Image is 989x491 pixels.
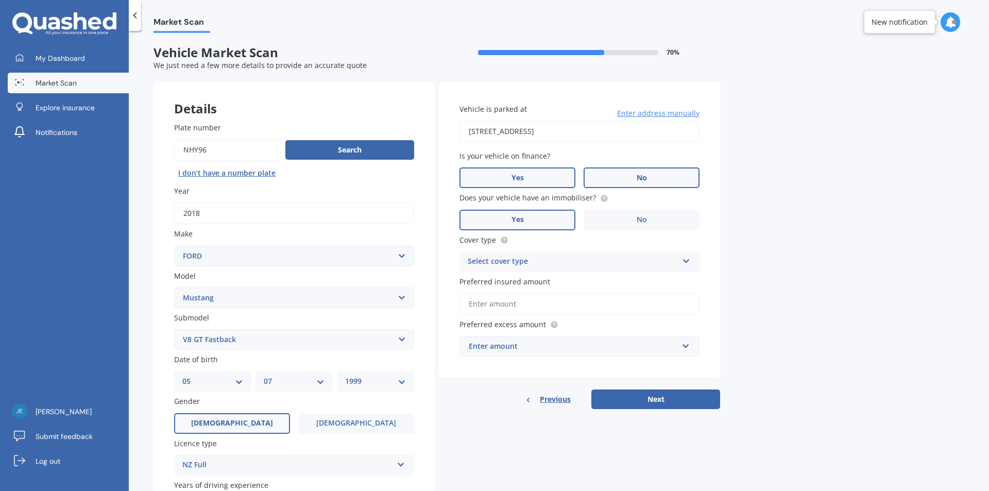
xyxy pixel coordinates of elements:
input: Enter plate number [174,139,281,161]
span: Vehicle is parked at [459,104,527,114]
a: Explore insurance [8,97,129,118]
span: Preferred excess amount [459,319,546,329]
span: Submit feedback [36,431,93,442]
span: Vehicle Market Scan [154,45,437,60]
div: NZ Full [182,459,393,471]
span: Model [174,271,196,281]
span: Licence type [174,438,217,448]
img: fc2148f9bd23c77acb145a19faca15a1 [12,403,27,419]
span: No [637,215,647,224]
span: Market Scan [36,78,77,88]
a: Submit feedback [8,426,129,447]
a: Market Scan [8,73,129,93]
button: Next [591,390,720,409]
a: Notifications [8,122,129,143]
div: New notification [872,17,928,27]
input: Enter address [459,121,700,142]
a: [PERSON_NAME] [8,401,129,422]
div: Enter amount [469,341,678,352]
span: Plate number [174,123,221,132]
span: Gender [174,397,200,407]
input: YYYY [174,202,414,224]
span: 70 % [667,49,679,56]
span: Market Scan [154,17,210,31]
span: Does your vehicle have an immobiliser? [459,193,596,203]
button: Search [285,140,414,160]
span: We just need a few more details to provide an accurate quote [154,60,367,70]
span: No [637,174,647,182]
span: [PERSON_NAME] [36,407,92,417]
span: My Dashboard [36,53,85,63]
span: Date of birth [174,354,218,364]
span: Enter address manually [617,108,700,118]
input: Enter amount [459,293,700,315]
span: Explore insurance [36,103,95,113]
span: Year [174,186,190,196]
span: Yes [511,174,524,182]
a: My Dashboard [8,48,129,69]
span: Log out [36,456,60,466]
span: Previous [540,392,571,407]
span: [DEMOGRAPHIC_DATA] [191,419,273,428]
span: Is your vehicle on finance? [459,151,550,161]
span: Submodel [174,313,209,323]
div: Details [154,83,435,114]
span: Years of driving experience [174,480,268,490]
span: Notifications [36,127,77,138]
span: Cover type [459,235,496,245]
a: Log out [8,451,129,471]
span: [DEMOGRAPHIC_DATA] [316,419,396,428]
span: Yes [511,215,524,224]
span: Preferred insured amount [459,277,550,286]
div: Select cover type [468,256,678,268]
span: Make [174,229,193,239]
button: I don’t have a number plate [174,165,280,181]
